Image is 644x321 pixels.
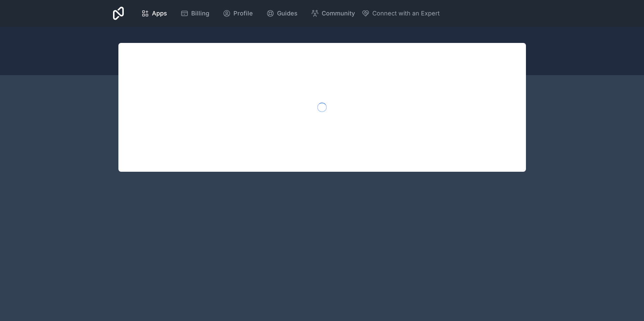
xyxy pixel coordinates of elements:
a: Community [306,6,360,21]
span: Connect with an Expert [372,9,440,18]
a: Apps [136,6,172,21]
span: Profile [233,9,253,18]
a: Profile [217,6,258,21]
span: Apps [152,9,167,18]
a: Guides [261,6,303,21]
span: Billing [191,9,209,18]
a: Billing [175,6,215,21]
span: Community [322,9,355,18]
button: Connect with an Expert [362,9,440,18]
span: Guides [277,9,298,18]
